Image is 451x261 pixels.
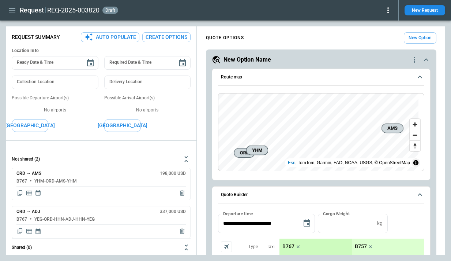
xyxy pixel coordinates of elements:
[16,171,41,176] h6: ORD → AMS
[12,34,60,40] p: Request Summary
[218,93,424,172] div: Route map
[248,244,258,250] p: Type
[47,6,99,15] h2: REQ-2025-003820
[104,8,117,13] span: draft
[34,217,95,222] h6: YEG-ORD-HHN-ADJ-HHN-YEG
[12,107,98,113] p: No airports
[355,243,367,250] p: B757
[288,159,410,166] div: , TomTom, Garmin, FAO, NOAA, USGS, © OpenStreetMap
[267,244,275,250] p: Taxi
[300,216,314,231] button: Choose date, selected date is Sep 15, 2025
[12,168,191,238] div: Not shared (2)
[282,243,294,250] p: B767
[221,241,232,252] span: Aircraft selection
[160,171,186,176] h6: 198,000 USD
[178,228,186,235] span: Delete quote
[12,48,191,54] h6: Location Info
[178,190,186,197] span: Delete quote
[35,190,41,197] span: Display quote schedule
[16,228,24,235] span: Copy quote content
[385,125,400,132] span: AMS
[26,190,33,197] span: Display detailed quote content
[12,245,32,250] h6: Shared (0)
[26,228,33,235] span: Display detailed quote content
[237,149,252,157] span: ORD
[410,119,420,130] button: Zoom in
[212,55,431,64] button: New Option Namequote-option-actions
[104,95,191,101] p: Possible Arrival Airport(s)
[104,119,141,132] button: [GEOGRAPHIC_DATA]
[175,56,190,70] button: Choose date
[12,150,191,168] button: Not shared (2)
[323,210,350,217] label: Cargo Weight
[16,209,40,214] h6: ORD → ADJ
[410,140,420,151] button: Reset bearing to north
[81,32,139,42] button: Auto Populate
[218,93,418,171] canvas: Map
[12,157,40,162] h6: Not shared (2)
[249,147,265,154] span: YHM
[35,228,41,235] span: Display quote schedule
[104,107,191,113] p: No airports
[288,160,296,165] a: Esri
[16,190,24,197] span: Copy quote content
[221,75,242,80] h6: Route map
[404,32,436,44] button: New Option
[12,95,98,101] p: Possible Departure Airport(s)
[223,210,253,217] label: Departure time
[410,130,420,140] button: Zoom out
[206,36,244,40] h4: QUOTE OPTIONS
[218,187,424,203] button: Quote Builder
[221,192,248,197] h6: Quote Builder
[20,6,44,15] h1: Request
[223,56,271,64] h5: New Option Name
[16,217,27,222] h6: B767
[405,5,445,15] button: New Request
[12,119,48,132] button: [GEOGRAPHIC_DATA]
[12,239,191,256] button: Shared (0)
[34,179,77,184] h6: YHM-ORD-AMS-YHM
[160,209,186,214] h6: 337,000 USD
[410,55,419,64] div: quote-option-actions
[16,179,27,184] h6: B767
[377,220,383,227] p: kg
[411,158,420,167] summary: Toggle attribution
[142,32,191,42] button: Create Options
[218,69,424,86] button: Route map
[83,56,98,70] button: Choose date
